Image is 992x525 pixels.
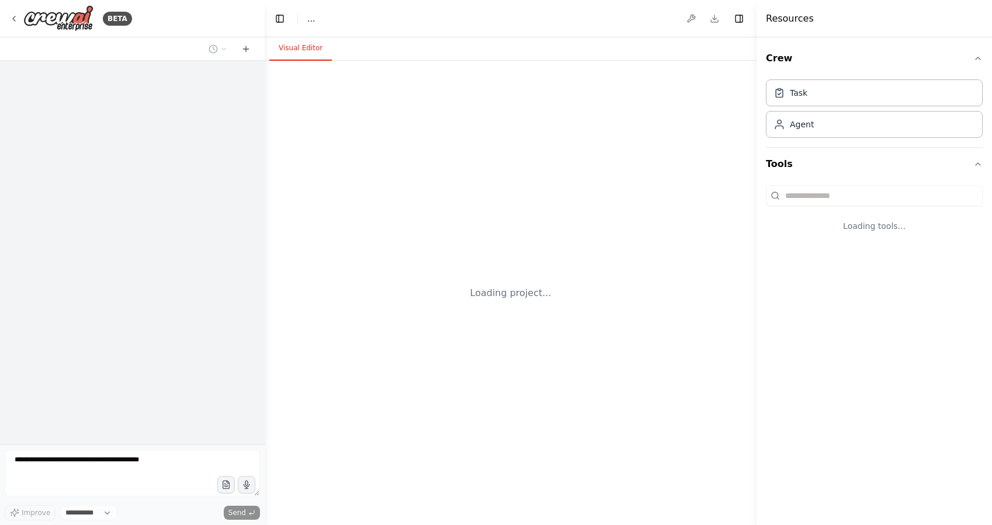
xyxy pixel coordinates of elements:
button: Tools [766,148,983,180]
h4: Resources [766,12,814,26]
div: Loading tools... [766,211,983,241]
button: Improve [5,505,56,520]
button: Crew [766,42,983,75]
div: Task [790,87,807,99]
button: Hide left sidebar [272,11,288,27]
button: Click to speak your automation idea [238,476,255,493]
button: Send [224,506,260,520]
img: Logo [23,5,93,32]
span: Send [228,508,246,517]
div: Agent [790,119,814,130]
span: Improve [22,508,50,517]
button: Visual Editor [269,36,332,61]
div: Loading project... [470,286,552,300]
button: Hide right sidebar [731,11,747,27]
div: Tools [766,180,983,251]
span: ... [307,13,315,25]
button: Switch to previous chat [204,42,232,56]
div: Crew [766,75,983,147]
div: BETA [103,12,132,26]
button: Upload files [217,476,235,493]
button: Start a new chat [237,42,255,56]
nav: breadcrumb [307,13,315,25]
